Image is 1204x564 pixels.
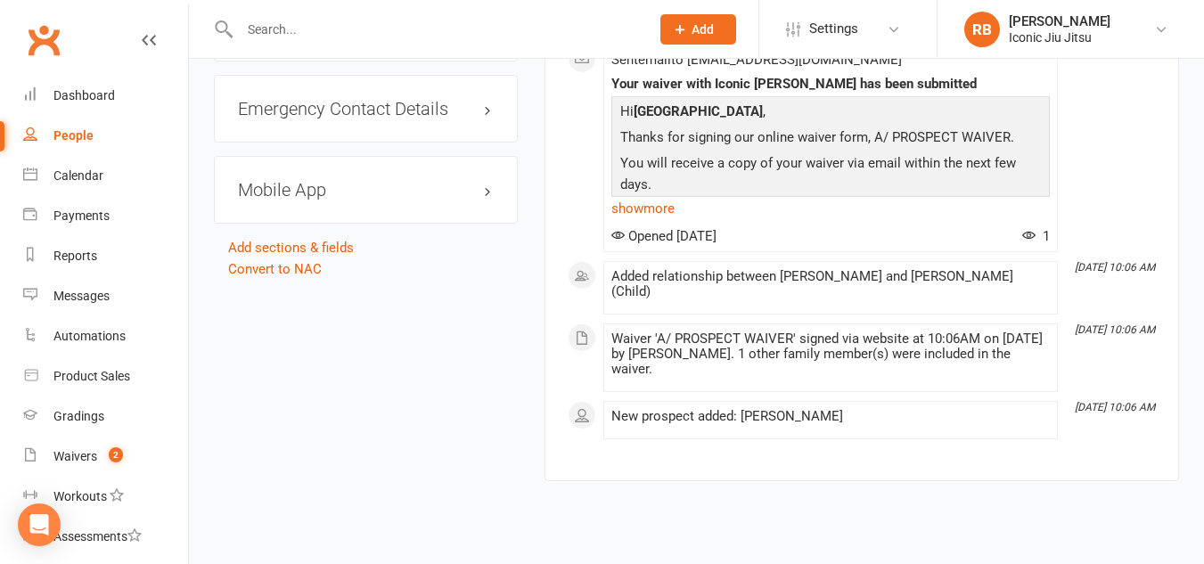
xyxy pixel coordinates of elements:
[611,196,1050,221] a: show more
[53,249,97,263] div: Reports
[616,127,1045,152] p: Thanks for signing our online waiver form, A/ PROSPECT WAIVER.
[18,503,61,546] div: Open Intercom Messenger
[238,180,494,200] h3: Mobile App
[53,168,103,183] div: Calendar
[53,409,104,423] div: Gradings
[23,477,188,517] a: Workouts
[611,228,717,244] span: Opened [DATE]
[228,240,354,256] a: Add sections & fields
[809,9,858,49] span: Settings
[23,196,188,236] a: Payments
[53,449,97,463] div: Waivers
[53,128,94,143] div: People
[234,17,637,42] input: Search...
[23,276,188,316] a: Messages
[1075,261,1155,274] i: [DATE] 10:06 AM
[611,409,1050,424] div: New prospect added: [PERSON_NAME]
[53,88,115,102] div: Dashboard
[23,236,188,276] a: Reports
[692,22,714,37] span: Add
[23,316,188,356] a: Automations
[616,152,1045,200] p: You will receive a copy of your waiver via email within the next few days.
[1022,228,1050,244] span: 1
[634,103,763,119] strong: [GEOGRAPHIC_DATA]
[53,369,130,383] div: Product Sales
[964,12,1000,47] div: RB
[611,77,1050,92] div: Your waiver with Iconic [PERSON_NAME] has been submitted
[238,99,494,119] h3: Emergency Contact Details
[23,517,188,557] a: Assessments
[21,18,66,62] a: Clubworx
[23,437,188,477] a: Waivers 2
[1075,323,1155,336] i: [DATE] 10:06 AM
[616,101,1045,127] p: Hi ,
[611,269,1050,299] div: Added relationship between [PERSON_NAME] and [PERSON_NAME] (Child)
[53,329,126,343] div: Automations
[1075,401,1155,413] i: [DATE] 10:06 AM
[23,76,188,116] a: Dashboard
[109,447,123,462] span: 2
[23,396,188,437] a: Gradings
[228,261,322,277] a: Convert to NAC
[611,52,902,68] span: Sent email to [EMAIL_ADDRESS][DOMAIN_NAME]
[23,356,188,396] a: Product Sales
[53,529,142,544] div: Assessments
[23,116,188,156] a: People
[53,208,110,223] div: Payments
[1009,29,1110,45] div: Iconic Jiu Jitsu
[611,331,1050,377] div: Waiver 'A/ PROSPECT WAIVER' signed via website at 10:06AM on [DATE] by [PERSON_NAME]. 1 other fam...
[660,14,736,45] button: Add
[1009,13,1110,29] div: [PERSON_NAME]
[53,289,110,303] div: Messages
[23,156,188,196] a: Calendar
[53,489,107,503] div: Workouts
